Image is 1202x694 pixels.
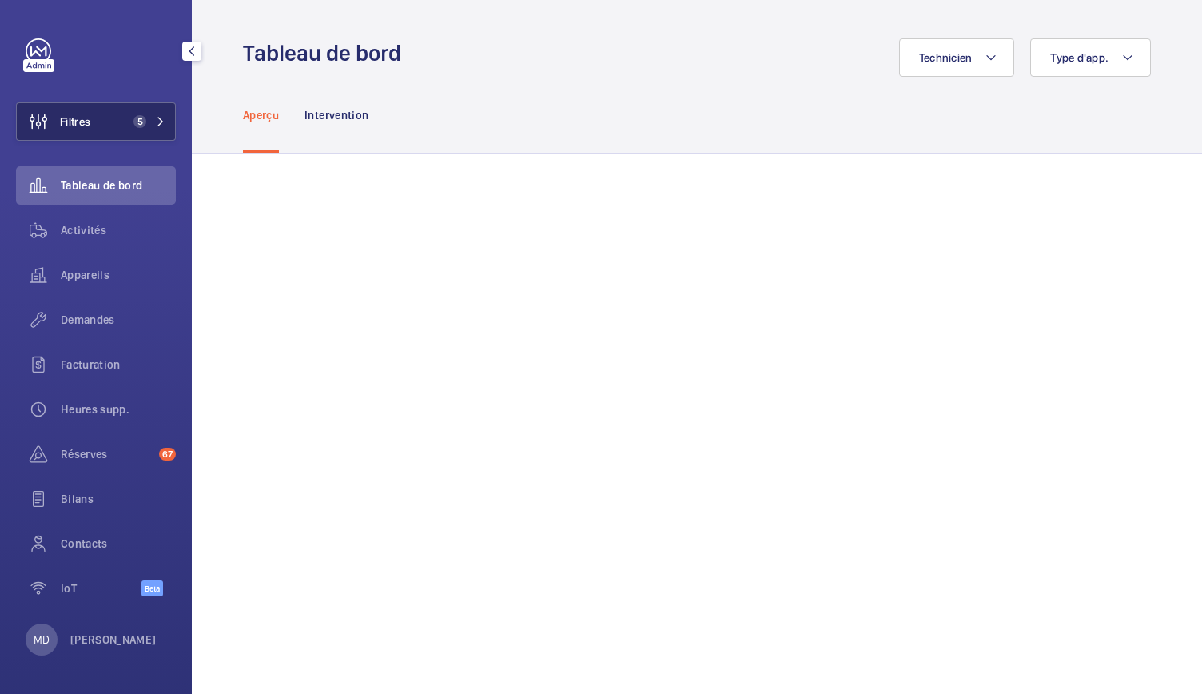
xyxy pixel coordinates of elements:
p: [PERSON_NAME] [70,632,157,648]
span: Filtres [60,114,90,130]
span: Technicien [919,51,973,64]
span: Contacts [61,536,176,552]
p: Intervention [304,107,368,123]
span: Demandes [61,312,176,328]
span: Tableau de bord [61,177,176,193]
span: Facturation [61,357,176,373]
span: Activités [61,222,176,238]
span: IoT [61,580,141,596]
span: Bilans [61,491,176,507]
span: 5 [133,115,146,128]
p: Aperçu [243,107,279,123]
h1: Tableau de bord [243,38,411,68]
button: Technicien [899,38,1015,77]
button: Filtres5 [16,102,176,141]
span: 67 [159,448,176,461]
span: Appareils [61,267,176,283]
button: Type d'app. [1030,38,1151,77]
span: Type d'app. [1050,51,1108,64]
span: Heures supp. [61,401,176,417]
p: MD [34,632,50,648]
span: Beta [141,580,163,596]
span: Réserves [61,446,153,462]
